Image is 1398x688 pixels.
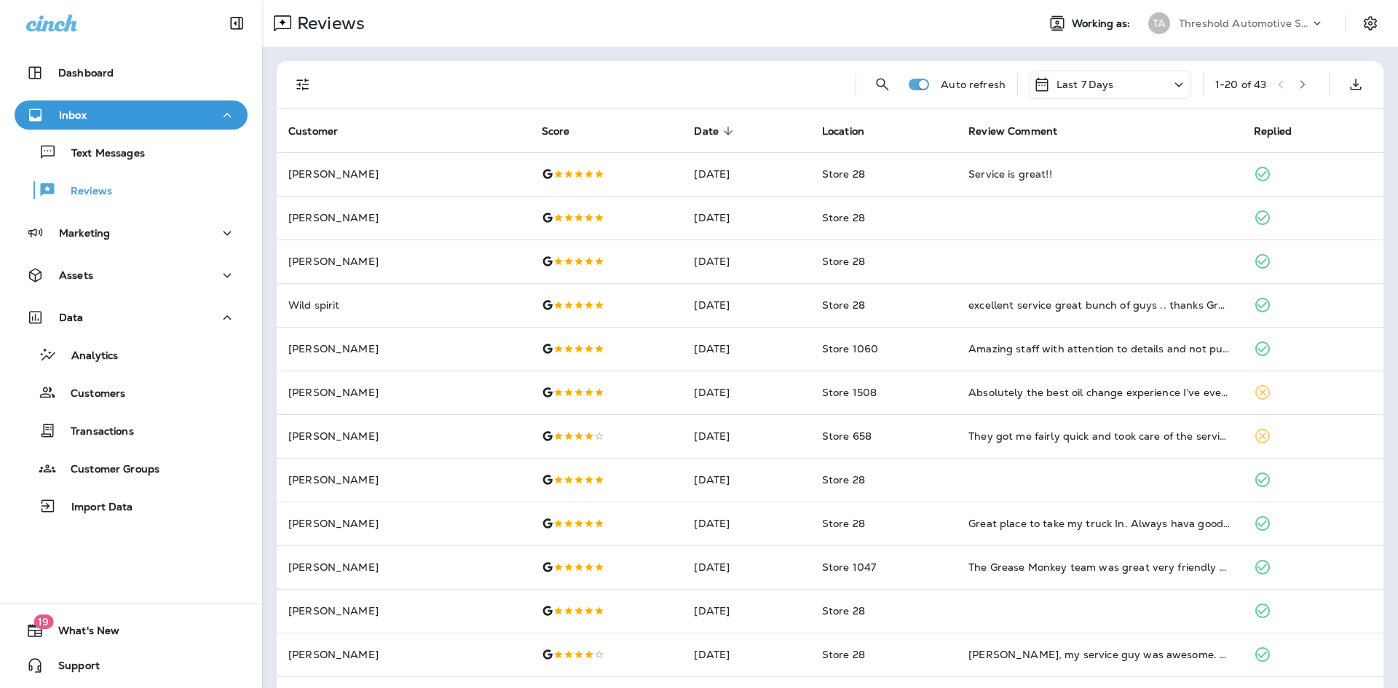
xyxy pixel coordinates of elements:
span: Store 28 [822,211,865,224]
button: Settings [1357,10,1383,36]
button: Customer Groups [15,453,248,483]
span: Location [822,124,883,138]
p: Auto refresh [941,79,1006,90]
p: [PERSON_NAME] [288,168,518,180]
p: Transactions [56,425,134,439]
p: Import Data [57,501,133,515]
span: Store 28 [822,517,865,530]
button: Filters [288,70,317,99]
div: Amazing staff with attention to details and not pushy for more services. [968,341,1231,356]
span: Store 1508 [822,386,877,399]
td: [DATE] [682,152,810,196]
p: Dashboard [58,67,114,79]
div: TA [1148,12,1170,34]
td: [DATE] [682,196,810,240]
p: Analytics [57,349,118,363]
button: Customers [15,377,248,408]
span: Date [694,125,719,138]
button: Inbox [15,100,248,130]
p: Last 7 Days [1057,79,1114,90]
button: Data [15,303,248,332]
td: [DATE] [682,283,810,327]
p: Marketing [59,227,110,239]
span: What's New [44,625,119,642]
td: [DATE] [682,414,810,458]
div: 1 - 20 of 43 [1215,79,1266,90]
span: Store 28 [822,255,865,268]
p: Data [59,312,84,323]
span: Store 1060 [822,342,878,355]
td: [DATE] [682,633,810,676]
span: Score [542,125,570,138]
button: Dashboard [15,58,248,87]
div: The Grease Monkey team was great very friendly and provided excellent service. [968,560,1231,574]
span: Store 1047 [822,561,876,574]
span: Store 28 [822,167,865,181]
button: Marketing [15,218,248,248]
td: [DATE] [682,545,810,589]
p: Wild spirit [288,299,518,311]
td: [DATE] [682,371,810,414]
p: Customers [56,387,125,401]
div: excellent service great bunch of guys .. thanks Grease monkey [968,298,1231,312]
p: [PERSON_NAME] [288,561,518,573]
td: [DATE] [682,327,810,371]
span: Store 658 [822,430,872,443]
p: Reviews [291,12,365,34]
p: [PERSON_NAME] [288,518,518,529]
div: They got me fairly quick and took care of the services needed. The price was a little more than I... [968,429,1231,443]
p: [PERSON_NAME] [288,212,518,224]
td: [DATE] [682,589,810,633]
p: [PERSON_NAME] [288,256,518,267]
td: [DATE] [682,458,810,502]
span: Customer [288,125,338,138]
p: Reviews [56,185,112,199]
button: Reviews [15,175,248,205]
span: Replied [1254,125,1292,138]
p: [PERSON_NAME] [288,649,518,660]
span: Store 28 [822,648,865,661]
span: Store 28 [822,298,865,312]
p: Threshold Automotive Service dba Grease Monkey [1179,17,1310,29]
div: Absolutely the best oil change experience I’ve ever had !!! Very thorough, friendly and thoughtfu... [968,385,1231,400]
p: Assets [59,269,93,281]
button: 19What's New [15,616,248,645]
span: Store 28 [822,473,865,486]
p: [PERSON_NAME] [288,430,518,442]
p: Text Messages [57,147,145,161]
td: [DATE] [682,240,810,283]
p: [PERSON_NAME] [288,387,518,398]
button: Collapse Sidebar [216,9,257,38]
span: Location [822,125,864,138]
button: Assets [15,261,248,290]
button: Support [15,651,248,680]
td: [DATE] [682,502,810,545]
div: Service is great!! [968,167,1231,181]
p: Inbox [59,109,87,121]
span: Store 28 [822,604,865,617]
button: Search Reviews [868,70,897,99]
span: Support [44,660,100,677]
button: Analytics [15,339,248,370]
button: Transactions [15,415,248,446]
span: Replied [1254,124,1311,138]
p: [PERSON_NAME] [288,605,518,617]
span: 19 [33,614,53,629]
button: Import Data [15,491,248,521]
button: Export as CSV [1341,70,1370,99]
p: [PERSON_NAME] [288,474,518,486]
span: Score [542,124,589,138]
span: Working as: [1072,17,1134,30]
div: Great place to take my truck In. Always hava good attitude here. [968,516,1231,531]
div: Daniel, my service guy was awesome. Everybody in there was professional today, And I didn't get p... [968,647,1231,662]
span: Date [694,124,738,138]
p: [PERSON_NAME] [288,343,518,355]
span: Customer [288,124,357,138]
span: Review Comment [968,124,1076,138]
button: Text Messages [15,137,248,167]
p: Customer Groups [56,463,159,477]
span: Review Comment [968,125,1057,138]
